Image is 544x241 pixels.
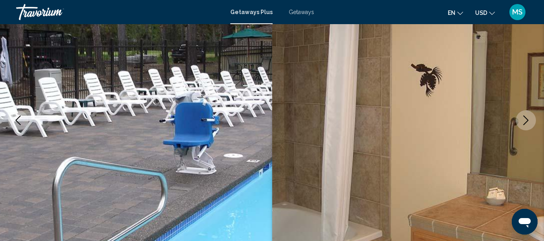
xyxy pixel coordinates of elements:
[475,10,487,16] span: USD
[230,9,273,15] a: Getaways Plus
[512,209,538,235] iframe: Button to launch messaging window
[507,4,528,21] button: User Menu
[516,110,536,130] button: Next image
[448,7,463,19] button: Change language
[8,110,28,130] button: Previous image
[16,4,222,20] a: Travorium
[475,7,495,19] button: Change currency
[448,10,455,16] span: en
[512,8,523,16] span: MS
[289,9,314,15] a: Getaways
